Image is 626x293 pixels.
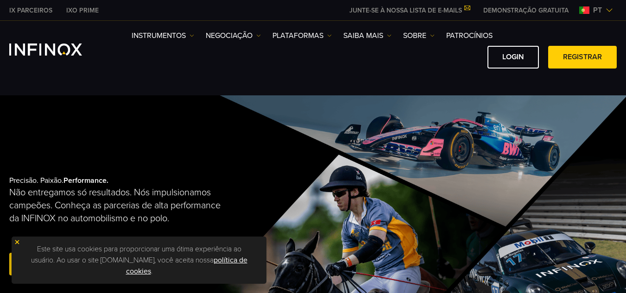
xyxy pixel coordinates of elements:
[343,30,392,41] a: Saiba mais
[9,186,228,225] p: Não entregamos só resultados. Nós impulsionamos campeões. Conheça as parcerias de alta performanc...
[476,6,575,15] a: INFINOX MENU
[589,5,606,16] span: pt
[16,241,262,279] p: Este site usa cookies para proporcionar uma ótima experiência ao usuário. Ao usar o site [DOMAIN_...
[14,239,20,245] img: yellow close icon
[272,30,332,41] a: PLATAFORMAS
[2,6,59,15] a: INFINOX
[9,161,283,293] div: Precisão. Paixão.
[63,176,108,185] strong: Performance.
[403,30,435,41] a: SOBRE
[206,30,261,41] a: NEGOCIAÇÃO
[548,46,617,69] a: Registrar
[446,30,493,41] a: Patrocínios
[59,6,106,15] a: INFINOX
[9,44,104,56] a: INFINOX Logo
[342,6,476,14] a: JUNTE-SE À NOSSA LISTA DE E-MAILS
[9,253,78,275] a: Registrar
[487,46,539,69] a: Login
[132,30,194,41] a: Instrumentos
